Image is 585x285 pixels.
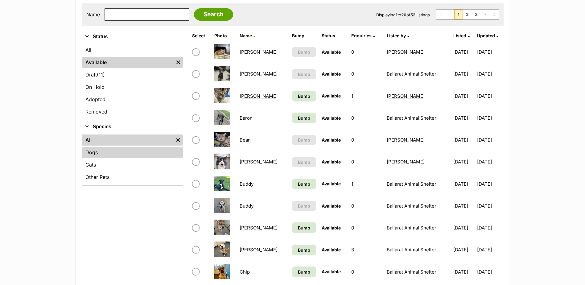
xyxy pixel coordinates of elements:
[477,33,498,38] a: Updated
[298,269,310,275] span: Bump
[387,93,425,99] a: [PERSON_NAME]
[322,203,341,209] span: Available
[240,247,278,253] a: [PERSON_NAME]
[349,217,383,238] td: 0
[240,225,278,231] a: [PERSON_NAME]
[82,57,174,68] a: Available
[349,107,383,129] td: 0
[298,137,310,143] span: Bump
[212,31,237,41] th: Photo
[240,181,253,187] a: Buddy
[477,33,495,38] span: Updated
[451,63,476,85] td: [DATE]
[298,93,310,99] span: Bump
[240,115,253,121] a: Baron
[240,159,278,165] a: [PERSON_NAME]
[477,129,503,151] td: [DATE]
[298,247,310,253] span: Bump
[453,33,466,38] span: Listed
[451,85,476,107] td: [DATE]
[240,269,250,275] a: Chip
[387,181,436,187] a: Ballarat Animal Shelter
[86,12,100,17] label: Name
[387,33,406,38] span: Listed by
[82,33,183,41] button: Status
[298,159,310,165] span: Bump
[376,12,430,17] span: Displaying to of Listings
[240,93,278,99] a: [PERSON_NAME]
[298,49,310,55] span: Bump
[349,151,383,172] td: 0
[174,57,183,68] a: Remove filter
[82,171,183,183] a: Other Pets
[451,129,476,151] td: [DATE]
[292,47,316,57] button: Bump
[451,41,476,63] td: [DATE]
[322,49,341,55] span: Available
[410,12,415,17] strong: 52
[445,10,454,19] span: Previous page
[349,261,383,283] td: 0
[290,31,319,41] th: Bump
[481,10,490,19] a: Next page
[298,181,310,187] span: Bump
[292,157,316,167] button: Bump
[401,12,406,17] strong: 20
[396,12,398,17] strong: 1
[477,261,503,283] td: [DATE]
[82,159,183,170] a: Cats
[349,85,383,107] td: 1
[477,107,503,129] td: [DATE]
[454,10,463,19] span: Page 1
[292,179,316,189] a: Bump
[240,137,251,143] a: Bean
[97,71,105,78] span: (11)
[322,269,341,274] span: Available
[82,106,183,117] a: Removed
[298,115,310,121] span: Bump
[190,31,211,41] th: Select
[451,151,476,172] td: [DATE]
[477,41,503,63] td: [DATE]
[387,137,425,143] a: [PERSON_NAME]
[240,33,255,38] a: Name
[477,151,503,172] td: [DATE]
[82,134,174,146] a: All
[490,10,499,19] a: Last page
[451,217,476,238] td: [DATE]
[82,43,183,120] div: Status
[298,225,310,231] span: Bump
[322,225,341,230] span: Available
[451,173,476,195] td: [DATE]
[292,135,316,145] button: Bump
[322,71,341,76] span: Available
[451,239,476,260] td: [DATE]
[322,115,341,121] span: Available
[477,85,503,107] td: [DATE]
[477,173,503,195] td: [DATE]
[292,222,316,233] a: Bump
[349,239,383,260] td: 3
[387,159,425,165] a: [PERSON_NAME]
[82,69,183,80] a: Draft
[82,44,183,56] a: All
[387,49,425,55] a: [PERSON_NAME]
[436,10,445,19] span: First page
[451,261,476,283] td: [DATE]
[292,245,316,255] a: Bump
[451,107,476,129] td: [DATE]
[298,71,310,77] span: Bump
[387,203,436,209] a: Ballarat Animal Shelter
[82,123,183,131] button: Species
[292,91,316,101] a: Bump
[451,195,476,217] td: [DATE]
[349,195,383,217] td: 0
[292,113,316,123] a: Bump
[349,129,383,151] td: 0
[477,63,503,85] td: [DATE]
[240,49,278,55] a: [PERSON_NAME]
[292,266,316,277] a: Bump
[240,71,278,77] a: [PERSON_NAME]
[387,71,436,77] a: Ballarat Animal Shelter
[298,203,310,209] span: Bump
